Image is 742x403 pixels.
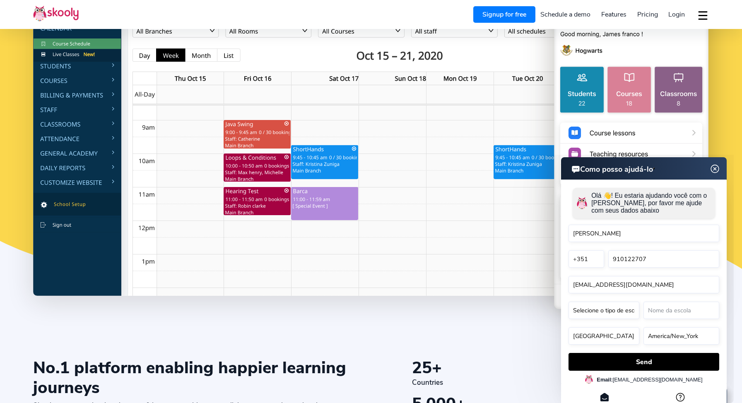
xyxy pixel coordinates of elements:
[663,8,690,21] a: Login
[412,378,557,387] div: Countries
[668,10,685,19] span: Login
[596,8,632,21] a: Features
[33,5,79,22] img: Skooly
[473,6,535,23] a: Signup for free
[412,358,557,378] div: +
[535,8,596,21] a: Schedule a demo
[632,8,663,21] a: Pricing
[637,10,658,19] span: Pricing
[33,358,352,398] div: No.1 platform enabling happier learning journeys
[697,6,709,25] button: dropdown menu
[412,357,432,379] span: 25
